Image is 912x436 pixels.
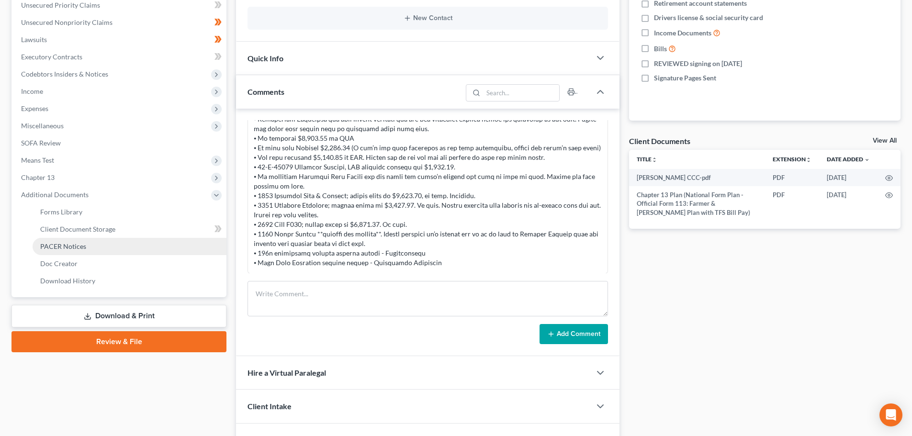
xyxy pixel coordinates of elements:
a: Titleunfold_more [637,156,657,163]
span: Expenses [21,104,48,112]
span: Comments [248,87,284,96]
span: Doc Creator [40,259,78,268]
button: New Contact [255,14,600,22]
a: View All [873,137,897,144]
span: Quick Info [248,54,283,63]
span: Income Documents [654,28,711,38]
div: Client Documents [629,136,690,146]
span: Drivers license & social security card [654,13,763,22]
span: Lawsuits [21,35,47,44]
td: [PERSON_NAME] CCC-pdf [629,169,765,186]
td: [DATE] [819,169,878,186]
span: PACER Notices [40,242,86,250]
span: REVIEWED signing on [DATE] [654,59,742,68]
i: unfold_more [652,157,657,163]
div: Loremips'd sitam: ⦁ Consect, ad elitseddoe, temp incid. ⦁ Utlabore Etdolor Magnaali en Adminimv (... [254,57,602,268]
input: Search... [484,85,560,101]
td: PDF [765,186,819,221]
a: Lawsuits [13,31,226,48]
a: Forms Library [33,203,226,221]
span: Hire a Virtual Paralegal [248,368,326,377]
a: Client Document Storage [33,221,226,238]
i: expand_more [864,157,870,163]
a: SOFA Review [13,134,226,152]
a: Download History [33,272,226,290]
a: Unsecured Nonpriority Claims [13,14,226,31]
td: [DATE] [819,186,878,221]
a: Doc Creator [33,255,226,272]
span: Codebtors Insiders & Notices [21,70,108,78]
span: Chapter 13 [21,173,55,181]
td: Chapter 13 Plan (National Form Plan - Official Form 113: Farmer & [PERSON_NAME] Plan with TFS Bil... [629,186,765,221]
i: unfold_more [806,157,811,163]
a: Date Added expand_more [827,156,870,163]
span: Income [21,87,43,95]
span: Miscellaneous [21,122,64,130]
span: Signature Pages Sent [654,73,716,83]
td: PDF [765,169,819,186]
a: Review & File [11,331,226,352]
a: PACER Notices [33,238,226,255]
a: Extensionunfold_more [773,156,811,163]
span: Executory Contracts [21,53,82,61]
span: Forms Library [40,208,82,216]
span: Client Document Storage [40,225,115,233]
span: Additional Documents [21,190,89,199]
span: Client Intake [248,402,292,411]
button: Add Comment [540,324,608,344]
span: Unsecured Priority Claims [21,1,100,9]
span: Bills [654,44,667,54]
span: Download History [40,277,95,285]
span: SOFA Review [21,139,61,147]
div: Open Intercom Messenger [879,403,902,426]
span: Means Test [21,156,54,164]
a: Download & Print [11,305,226,327]
span: Unsecured Nonpriority Claims [21,18,113,26]
a: Executory Contracts [13,48,226,66]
